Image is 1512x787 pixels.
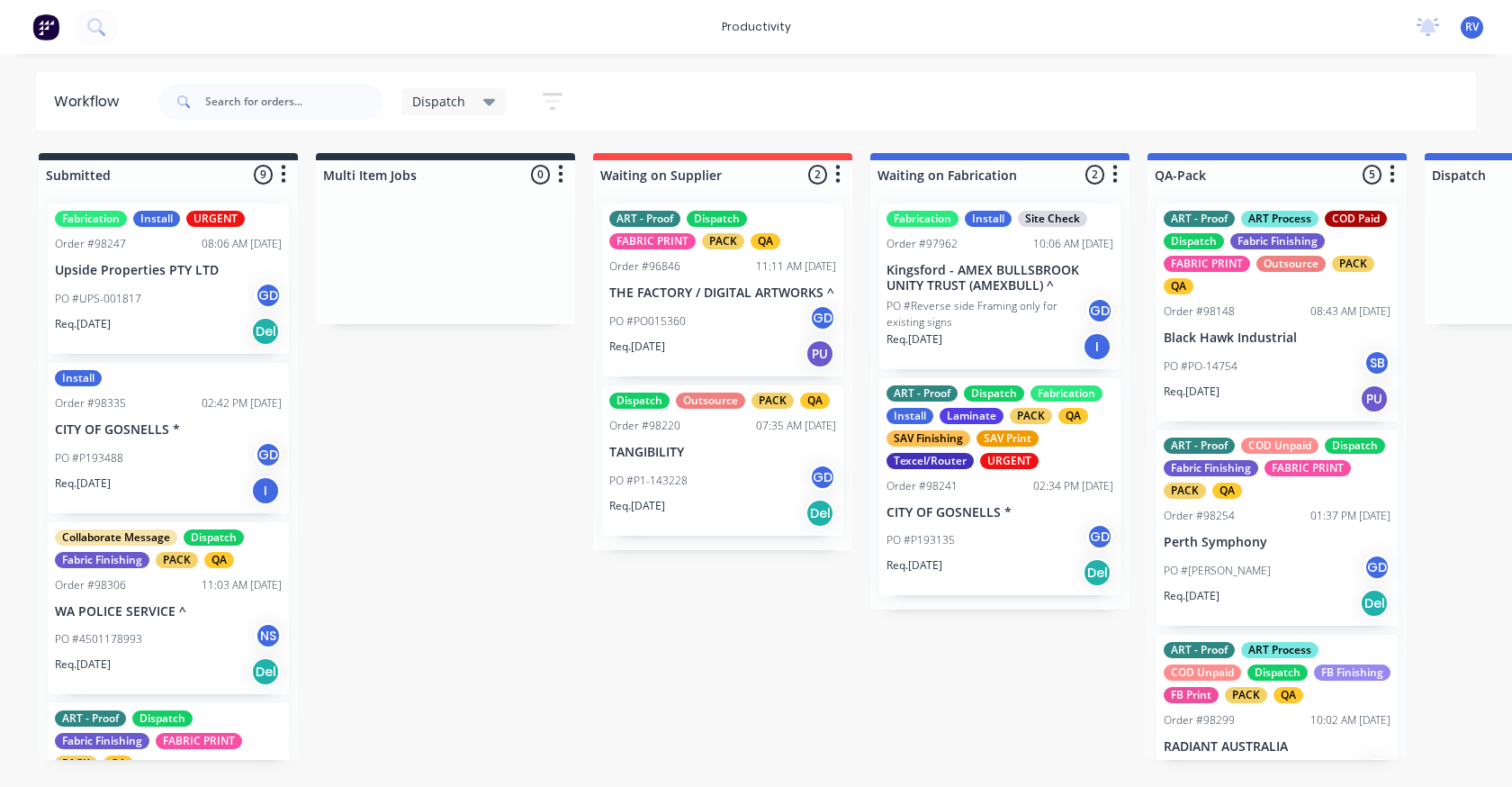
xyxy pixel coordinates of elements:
div: URGENT [980,453,1039,469]
p: Req. [DATE] [609,498,665,514]
div: 07:35 AM [DATE] [756,418,836,434]
div: FabricationInstallURGENTOrder #9824708:06 AM [DATE]Upside Properties PTY LTDPO #UPS-001817GDReq.[... [48,204,289,354]
div: ART - ProofDispatchFabricationInstallLaminatePACKQASAV FinishingSAV PrintTexcel/RouterURGENTOrder... [879,378,1120,596]
p: PO #UPS-001817 [55,291,141,307]
div: Install [133,211,180,227]
div: Install [965,211,1012,227]
div: COD Paid [1325,211,1387,227]
div: 11:11 AM [DATE] [756,258,836,275]
p: Req. [DATE] [609,339,665,355]
p: Upside Properties PTY LTD [55,263,282,278]
div: 01:37 PM [DATE] [1310,508,1390,524]
div: NS [255,622,282,649]
div: Outsource [676,393,745,409]
div: Fabrication [55,211,127,227]
div: GD [255,282,282,309]
div: URGENT [186,211,245,227]
div: Install [55,370,102,386]
div: Order #98299 [1164,712,1235,728]
div: ART - Proof [1164,642,1235,658]
div: QA [204,552,234,568]
div: ART - ProofCOD UnpaidDispatchFabric FinishingFABRIC PRINTPACKQAOrder #9825401:37 PM [DATE]Perth S... [1156,430,1398,626]
div: SAV Print [976,430,1039,447]
div: Workflow [54,91,128,113]
span: RV [1465,19,1479,35]
p: PO #Reverse side Framing only for existing signs [886,298,1086,330]
div: QA [800,393,830,409]
div: 10:06 AM [DATE] [1033,236,1113,252]
div: Del [1083,558,1111,587]
div: ART - Proof [886,385,958,402]
div: FABRIC PRINT [156,733,242,749]
div: GD [1363,757,1390,784]
div: DispatchOutsourcePACKQAOrder #9822007:35 AM [DATE]TANGIBILITYPO #P1-143228GDReq.[DATE]Del [602,385,843,536]
p: PO #PO015360 [609,313,686,330]
div: ART - Proof [1164,211,1235,227]
div: QA [1164,278,1193,294]
div: Install [886,408,933,424]
p: PO #P1-143228 [609,473,688,489]
div: FB Finishing [1314,665,1390,681]
div: Fabric Finishing [55,733,149,749]
div: Dispatch [1247,665,1308,681]
div: Order #98247 [55,236,126,252]
div: PACK [1332,256,1374,272]
div: QA [1273,687,1303,703]
div: Fabrication [1030,385,1102,402]
p: PO #PO-14754 [1164,358,1237,375]
div: ART - ProofART ProcessCOD PaidDispatchFabric FinishingFABRIC PRINTOutsourcePACKQAOrder #9814808:4... [1156,204,1398,421]
div: GD [1363,554,1390,581]
div: Collaborate Message [55,529,177,546]
div: PACK [1010,408,1052,424]
p: PO #P193135 [886,532,955,548]
p: PO #4501178993 [55,631,142,647]
div: Order #97962 [886,236,958,252]
div: Outsource [1256,256,1326,272]
p: PO #[PERSON_NAME] [1164,563,1271,579]
div: Dispatch [184,529,244,546]
div: Fabric Finishing [1164,460,1258,476]
div: Order #98220 [609,418,680,434]
div: Dispatch [1164,233,1224,249]
div: Order #98148 [1164,303,1235,320]
div: Dispatch [964,385,1024,402]
img: Factory [32,14,59,41]
div: PACK [156,552,198,568]
div: I [251,476,280,505]
p: Req. [DATE] [1164,384,1219,400]
div: 08:43 AM [DATE] [1310,303,1390,320]
p: CITY OF GOSNELLS * [886,505,1113,520]
p: TANGIBILITY [609,445,836,460]
div: 10:02 AM [DATE] [1310,712,1390,728]
div: COD Unpaid [1241,438,1318,454]
div: QA [103,755,133,772]
div: GD [255,441,282,468]
p: Kingsford - AMEX BULLSBROOK UNITY TRUST (AMEXBULL) ^ [886,263,1113,294]
p: Req. [DATE] [886,557,942,574]
div: Fabrication [886,211,958,227]
div: Dispatch [687,211,747,227]
div: PACK [1225,687,1267,703]
input: Search for orders... [205,84,383,120]
div: QA [1058,408,1088,424]
p: Req. [DATE] [55,656,111,673]
div: ART - Proof [609,211,680,227]
div: PACK [1164,483,1206,499]
div: Order #96846 [609,258,680,275]
p: RADIANT AUSTRALIA [1164,739,1390,755]
div: QA [1212,483,1242,499]
div: FABRIC PRINT [1264,460,1351,476]
div: Dispatch [1325,438,1385,454]
p: THE FACTORY / DIGITAL ARTWORKS ^ [609,285,836,301]
p: Perth Symphony [1164,535,1390,550]
p: Req. [DATE] [1164,588,1219,604]
div: GD [1086,297,1113,324]
div: SAV Finishing [886,430,970,447]
p: Req. [DATE] [55,316,111,332]
div: FABRIC PRINT [609,233,696,249]
p: PO #P193488 [55,450,123,466]
p: Black Hawk Industrial [1164,330,1390,346]
div: Laminate [940,408,1003,424]
div: Order #98241 [886,478,958,494]
p: Req. [DATE] [886,331,942,348]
